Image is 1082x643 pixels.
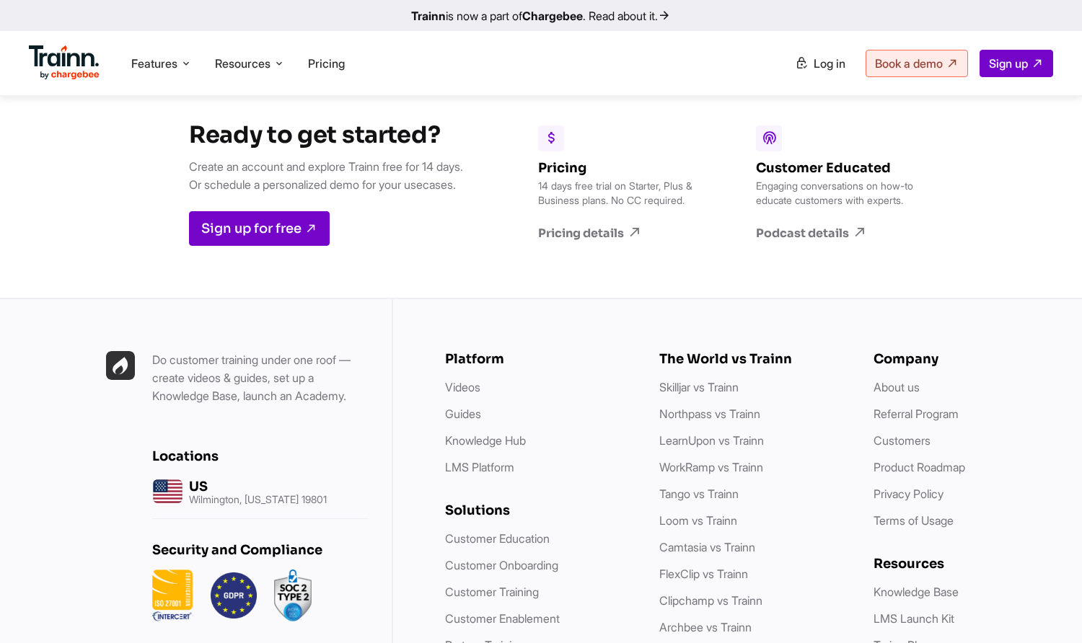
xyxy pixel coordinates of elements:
a: Guides [445,407,481,421]
h6: Pricing [538,160,704,176]
img: GDPR.png [211,569,257,621]
a: About us [874,380,920,394]
a: Loom vs Trainn [659,513,737,528]
span: Sign up [989,56,1028,71]
span: Log in [814,56,845,71]
a: Product Roadmap [874,460,965,474]
b: Trainn [411,9,446,23]
h6: US [189,479,327,495]
h6: Resources [874,556,1059,572]
span: Book a demo [875,56,943,71]
h3: Ready to get started? [189,120,463,149]
p: Create an account and explore Trainn free for 14 days. Or schedule a personalized demo for your u... [189,158,463,194]
h6: The World vs Trainn [659,351,845,367]
h6: Locations [152,448,369,464]
img: us headquarters [152,476,183,507]
h6: Company [874,351,1059,367]
a: Archbee vs Trainn [659,620,752,634]
a: Northpass vs Trainn [659,407,760,421]
span: Resources [215,56,270,71]
img: Trainn Logo [29,45,100,80]
a: Book a demo [866,50,968,77]
a: Camtasia vs Trainn [659,540,755,554]
a: Skilljar vs Trainn [659,380,739,394]
img: Trainn | everything under one roof [106,351,135,380]
a: LearnUpon vs Trainn [659,433,764,448]
h6: Solutions [445,502,630,518]
a: Log in [786,50,854,76]
b: Chargebee [522,9,583,23]
h6: Security and Compliance [152,542,369,558]
a: Terms of Usage [874,513,954,528]
a: Customer Onboarding [445,558,558,572]
h6: Customer Educated [756,160,922,176]
a: Customer Education [445,531,550,546]
a: Tango vs Trainn [659,487,739,501]
img: ISO [152,569,193,621]
a: FlexClip vs Trainn [659,567,748,581]
a: Sign up for free [189,211,330,246]
a: Pricing [308,56,345,71]
p: 14 days free trial on Starter, Plus & Business plans. No CC required. [538,179,704,208]
a: WorkRamp vs Trainn [659,460,763,474]
p: Wilmington, [US_STATE] 19801 [189,495,327,505]
a: LMS Platform [445,460,514,474]
a: Knowledge Hub [445,433,526,448]
a: Videos [445,380,480,394]
h6: Platform [445,351,630,367]
a: Podcast details [756,225,922,241]
a: LMS Launch Kit [874,611,954,626]
a: Knowledge Base [874,585,959,599]
p: Do customer training under one roof — create videos & guides, set up a Knowledge Base, launch an ... [152,351,369,405]
a: Referral Program [874,407,959,421]
p: Engaging conversations on how-to educate customers with experts. [756,179,922,208]
img: soc2 [274,569,312,621]
a: Pricing details [538,225,704,241]
a: Customer Enablement [445,611,560,626]
a: Customer Training [445,585,539,599]
a: Privacy Policy [874,487,944,501]
a: Customers [874,433,931,448]
a: Clipchamp vs Trainn [659,593,762,608]
span: Features [131,56,177,71]
a: Sign up [980,50,1053,77]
